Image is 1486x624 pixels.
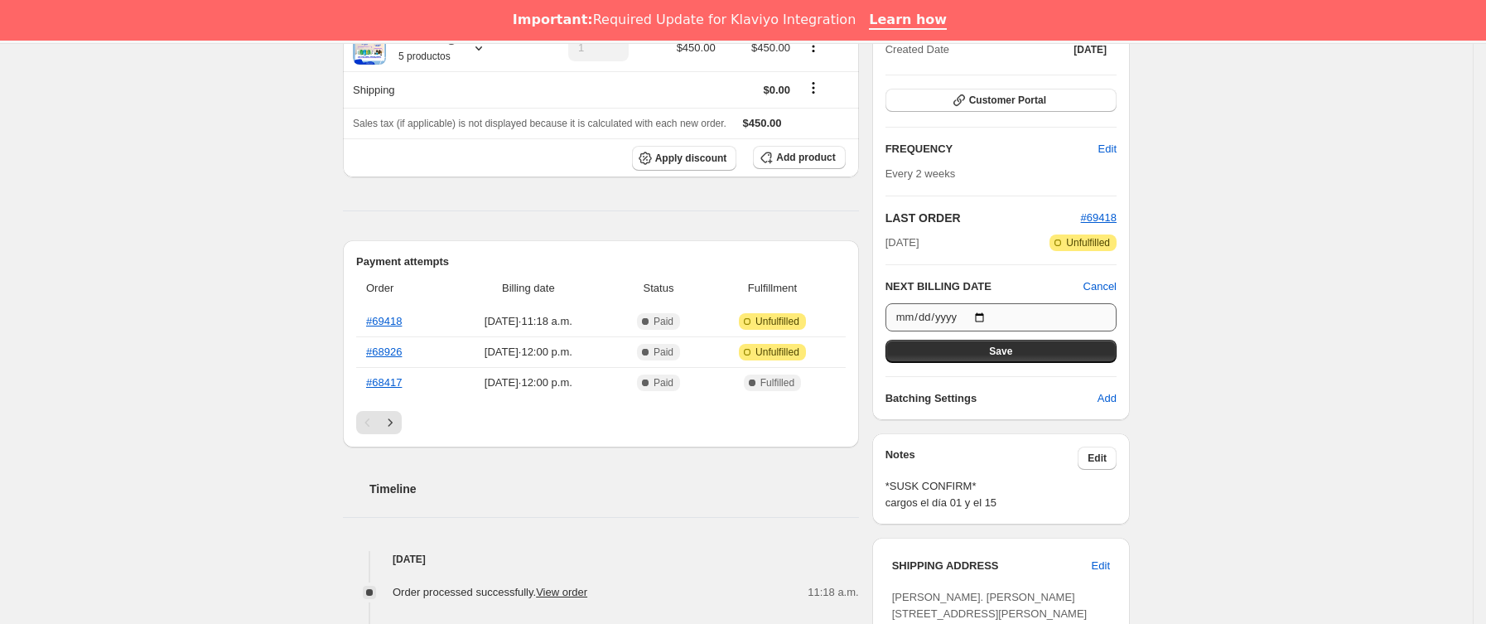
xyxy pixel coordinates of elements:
h3: SHIPPING ADDRESS [892,558,1092,574]
span: Unfulfilled [755,346,799,359]
span: Unfulfilled [1066,236,1110,249]
span: Paid [654,376,673,389]
span: [DATE] [1073,43,1107,56]
div: Plan Aliad@ [386,31,457,65]
span: Edit [1088,452,1107,465]
button: Customer Portal [885,89,1117,112]
span: Add [1098,390,1117,407]
nav: Paginación [356,411,846,434]
button: [DATE] [1064,38,1117,61]
button: #69418 [1081,210,1117,226]
span: $450.00 [743,117,782,129]
span: Customer Portal [969,94,1046,107]
button: Cancel [1083,278,1117,295]
button: Add product [753,146,845,169]
button: Edit [1082,553,1120,579]
h3: Notes [885,447,1078,470]
a: View order [536,586,587,598]
span: Fulfillment [709,280,835,297]
span: Unfulfilled [755,315,799,328]
h2: Timeline [369,481,859,497]
span: Order processed successfully. [393,586,587,598]
span: Paid [654,315,673,328]
span: [DATE] · 11:18 a.m. [449,313,608,330]
h2: Payment attempts [356,254,846,270]
span: $0.00 [763,84,790,96]
h6: Batching Settings [885,390,1098,407]
span: [DATE] · 12:00 p.m. [449,375,608,391]
span: Every 2 weeks [885,167,956,180]
button: Shipping actions [800,79,827,97]
span: *SUSK CONFIRM* cargos el día 01 y el 15 [885,478,1117,511]
a: Learn how [869,12,947,30]
span: Status [618,280,700,297]
a: #68926 [366,346,402,358]
span: Add product [776,151,835,164]
button: Apply discount [632,146,737,171]
span: $450.00 [677,41,716,54]
a: #69418 [366,315,402,327]
span: Edit [1092,558,1110,574]
span: Save [989,345,1012,358]
button: Save [885,340,1117,363]
a: #68417 [366,376,402,389]
span: [DATE] · 12:00 p.m. [449,344,608,360]
span: [DATE] [885,235,919,251]
h2: FREQUENCY [885,141,1098,157]
span: Fulfilled [760,376,794,389]
button: Edit [1088,136,1127,162]
button: Edit [1078,447,1117,470]
span: 11:18 a.m. [808,584,858,601]
button: Product actions [800,37,827,56]
span: Apply discount [655,152,727,165]
span: Edit [1098,141,1117,157]
b: Important: [513,12,593,27]
h2: NEXT BILLING DATE [885,278,1083,295]
span: Created Date [885,41,949,58]
button: Siguiente [379,411,402,434]
th: Order [356,270,444,307]
small: 5 productos [398,51,451,62]
a: #69418 [1081,211,1117,224]
span: Sales tax (if applicable) is not displayed because it is calculated with each new order. [353,118,726,129]
div: Required Update for Klaviyo Integration [513,12,856,28]
h4: [DATE] [343,551,859,568]
span: Paid [654,346,673,359]
h2: LAST ORDER [885,210,1081,226]
span: Billing date [449,280,608,297]
span: $450.00 [751,41,790,54]
button: Add [1088,385,1127,412]
th: Shipping [343,71,526,108]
